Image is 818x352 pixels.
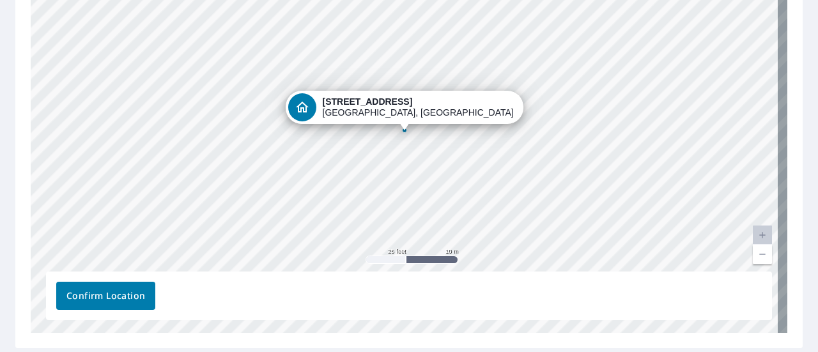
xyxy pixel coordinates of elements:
a: Current Level 20, Zoom Out [753,245,772,264]
div: Dropped pin, building 1, Residential property, 747 Third ave miami, AZ 85539 [286,91,523,130]
button: Confirm Location [56,282,155,310]
a: Current Level 20, Zoom In Disabled [753,226,772,245]
strong: [STREET_ADDRESS] [323,96,413,107]
div: [GEOGRAPHIC_DATA], [GEOGRAPHIC_DATA] 85539 [323,96,514,118]
span: Confirm Location [66,288,145,304]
